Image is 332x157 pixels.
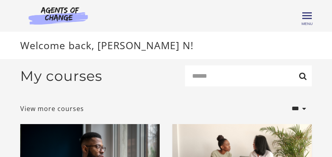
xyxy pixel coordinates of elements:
h2: My courses [20,68,102,84]
button: Toggle menu Menu [302,11,312,21]
a: View more courses [20,104,84,113]
span: Menu [301,21,313,26]
p: Welcome back, [PERSON_NAME] N! [20,38,312,53]
span: Toggle menu [302,15,312,16]
img: Agents of Change Logo [20,6,96,25]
